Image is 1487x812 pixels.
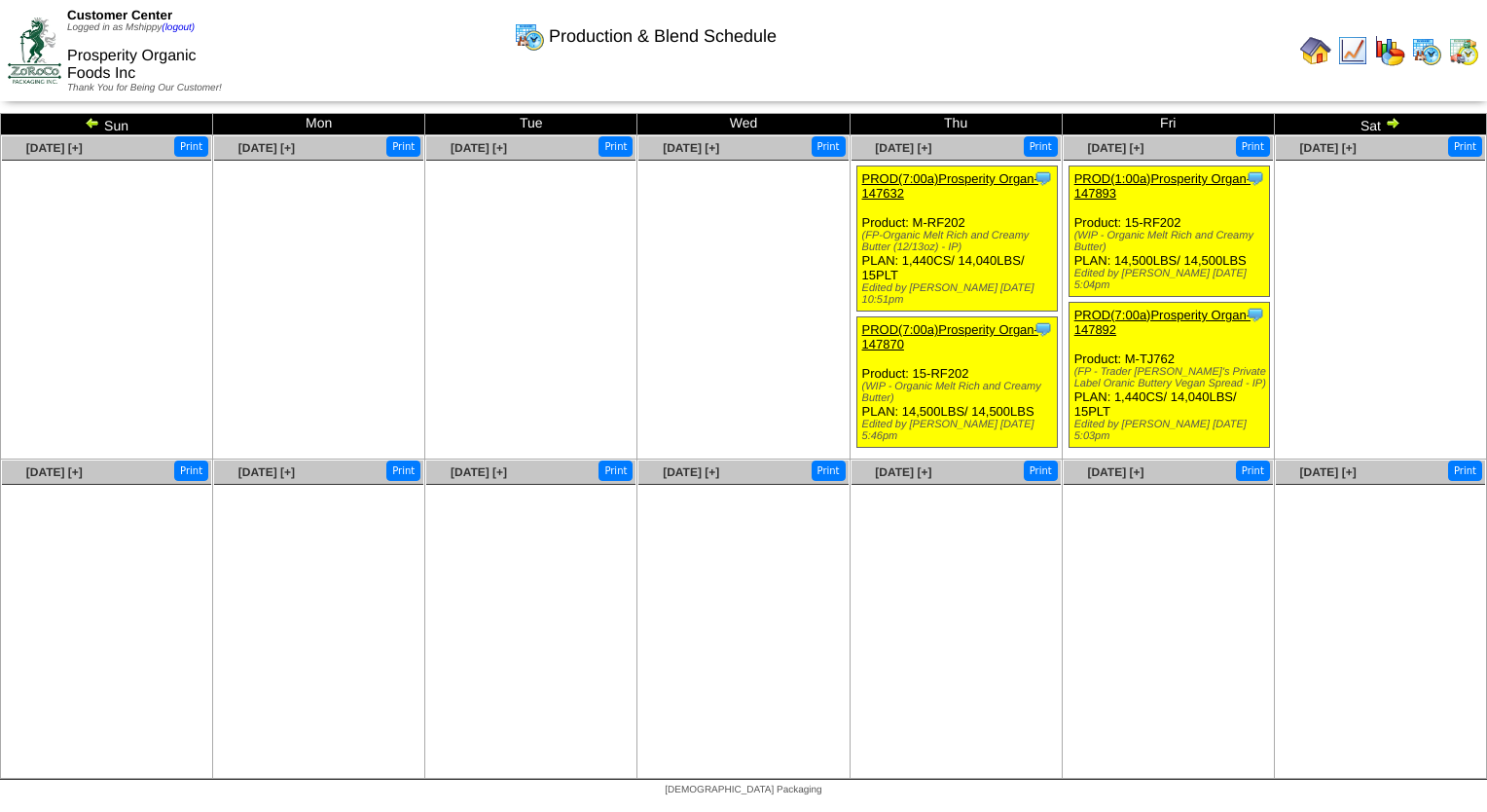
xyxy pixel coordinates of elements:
a: [DATE] [+] [1300,141,1357,155]
a: [DATE] [+] [26,465,83,479]
img: graph.gif [1374,35,1405,66]
a: (logout) [162,22,195,33]
td: Sat [1274,114,1486,135]
button: Print [1236,136,1270,157]
button: Print [1448,136,1482,157]
a: [DATE] [+] [26,141,83,155]
img: calendarinout.gif [1448,35,1479,66]
a: [DATE] [+] [875,465,931,479]
div: Edited by [PERSON_NAME] [DATE] 5:03pm [1074,419,1270,442]
a: [DATE] [+] [451,141,507,155]
div: (FP-Organic Melt Rich and Creamy Butter (12/13oz) - IP) [862,230,1058,253]
button: Print [1024,461,1058,481]
a: PROD(1:00a)Prosperity Organ-147893 [1074,171,1251,201]
button: Print [598,136,633,157]
button: Print [386,461,420,481]
a: PROD(7:00a)Prosperity Organ-147870 [862,322,1038,351]
td: Fri [1062,114,1274,135]
div: Product: M-TJ762 PLAN: 1,440CS / 14,040LBS / 15PLT [1069,303,1270,448]
img: Tooltip [1034,168,1053,188]
span: Production & Blend Schedule [549,26,777,47]
img: Tooltip [1246,168,1265,188]
img: calendarprod.gif [514,20,545,52]
div: Product: M-RF202 PLAN: 1,440CS / 14,040LBS / 15PLT [856,166,1058,312]
span: Customer Center [67,8,172,22]
span: Thank You for Being Our Customer! [67,83,222,93]
img: Tooltip [1246,305,1265,324]
img: Tooltip [1034,319,1053,339]
button: Print [386,136,420,157]
a: [DATE] [+] [663,465,719,479]
button: Print [1236,461,1270,481]
td: Thu [850,114,1062,135]
a: [DATE] [+] [1087,141,1143,155]
a: [DATE] [+] [1300,465,1357,479]
a: [DATE] [+] [663,141,719,155]
button: Print [812,461,846,481]
button: Print [174,461,208,481]
a: [DATE] [+] [238,141,295,155]
a: PROD(7:00a)Prosperity Organ-147632 [862,171,1038,201]
img: arrowright.gif [1385,115,1400,130]
button: Print [174,136,208,157]
img: ZoRoCo_Logo(Green%26Foil)%20jpg.webp [8,18,61,83]
img: arrowleft.gif [85,115,100,130]
button: Print [1448,461,1482,481]
a: PROD(7:00a)Prosperity Organ-147892 [1074,308,1251,337]
div: Product: 15-RF202 PLAN: 14,500LBS / 14,500LBS [1069,166,1270,297]
div: Edited by [PERSON_NAME] [DATE] 5:46pm [862,419,1058,442]
td: Tue [425,114,637,135]
span: Prosperity Organic Foods Inc [67,48,197,82]
td: Mon [213,114,425,135]
button: Print [1024,136,1058,157]
button: Print [598,461,633,481]
div: (WIP - Organic Melt Rich and Creamy Butter) [862,381,1058,404]
span: Logged in as Mshippy [67,22,195,33]
div: Product: 15-RF202 PLAN: 14,500LBS / 14,500LBS [856,317,1058,448]
img: home.gif [1300,35,1331,66]
td: Sun [1,114,213,135]
div: (FP - Trader [PERSON_NAME]'s Private Label Oranic Buttery Vegan Spread - IP) [1074,366,1270,389]
a: [DATE] [+] [875,141,931,155]
a: [DATE] [+] [451,465,507,479]
td: Wed [637,114,850,135]
div: (WIP - Organic Melt Rich and Creamy Butter) [1074,230,1270,253]
a: [DATE] [+] [1087,465,1143,479]
a: [DATE] [+] [238,465,295,479]
img: calendarprod.gif [1411,35,1442,66]
button: Print [812,136,846,157]
div: Edited by [PERSON_NAME] [DATE] 10:51pm [862,282,1058,306]
img: line_graph.gif [1337,35,1368,66]
div: Edited by [PERSON_NAME] [DATE] 5:04pm [1074,268,1270,291]
span: [DEMOGRAPHIC_DATA] Packaging [665,785,821,795]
